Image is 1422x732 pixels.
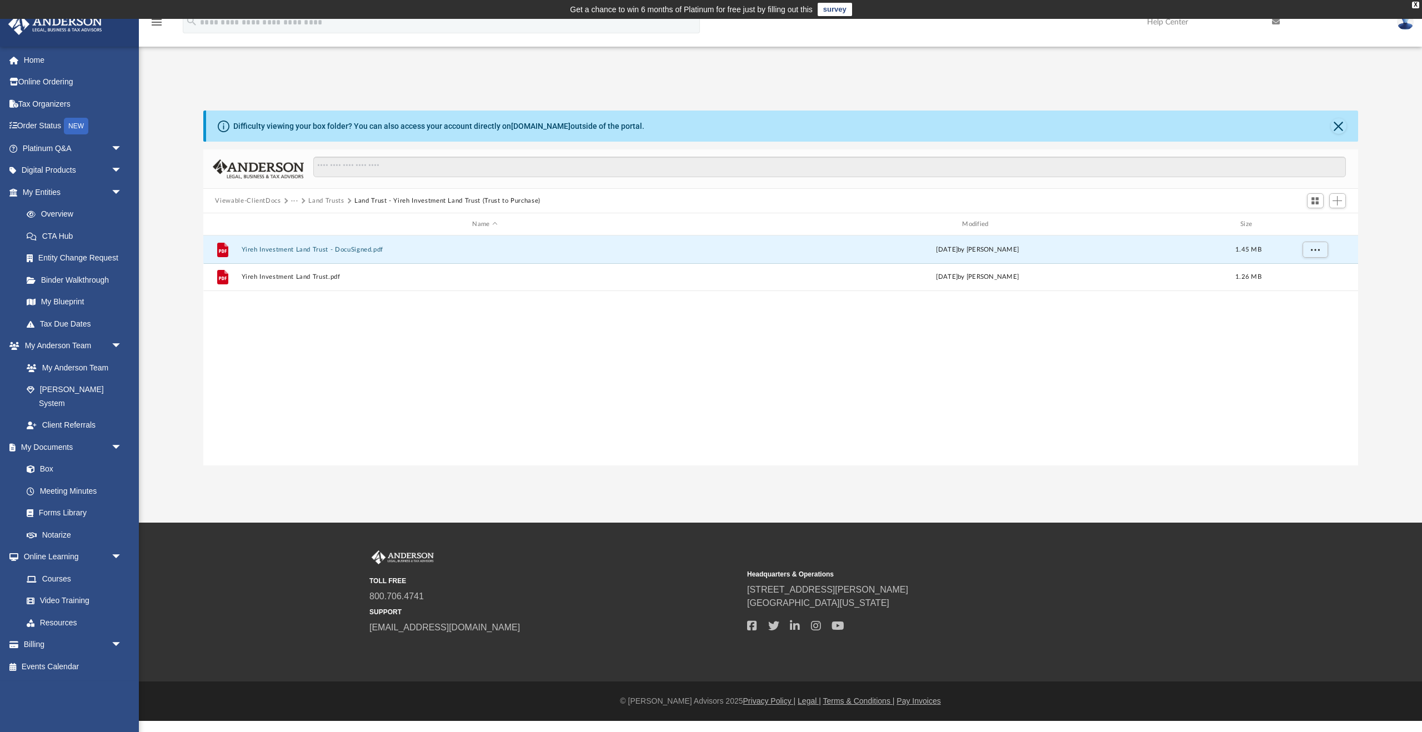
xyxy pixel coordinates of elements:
[139,695,1422,707] div: © [PERSON_NAME] Advisors 2025
[1275,219,1353,229] div: id
[203,235,1358,466] div: grid
[16,414,133,437] a: Client Referrals
[308,196,344,206] button: Land Trusts
[747,598,889,608] a: [GEOGRAPHIC_DATA][US_STATE]
[1331,118,1346,134] button: Close
[150,16,163,29] i: menu
[111,181,133,204] span: arrow_drop_down
[208,219,236,229] div: id
[111,634,133,656] span: arrow_drop_down
[8,93,139,115] a: Tax Organizers
[8,71,139,93] a: Online Ordering
[16,480,133,502] a: Meeting Minutes
[369,576,739,586] small: TOLL FREE
[16,225,139,247] a: CTA Hub
[8,49,139,71] a: Home
[16,269,139,291] a: Binder Walkthrough
[734,245,1221,255] div: [DATE] by [PERSON_NAME]
[798,696,821,705] a: Legal |
[8,546,133,568] a: Online Learningarrow_drop_down
[111,159,133,182] span: arrow_drop_down
[16,590,128,612] a: Video Training
[8,436,133,458] a: My Documentsarrow_drop_down
[241,273,729,280] button: Yireh Investment Land Trust.pdf
[369,607,739,617] small: SUPPORT
[5,13,106,35] img: Anderson Advisors Platinum Portal
[733,219,1221,229] div: Modified
[16,458,128,480] a: Box
[150,21,163,29] a: menu
[215,196,281,206] button: Viewable-ClientDocs
[8,634,139,656] a: Billingarrow_drop_down
[369,591,424,601] a: 800.706.4741
[1329,193,1346,209] button: Add
[1226,219,1270,229] div: Size
[1235,247,1261,253] span: 1.45 MB
[16,313,139,335] a: Tax Due Dates
[1302,242,1328,258] button: More options
[241,219,728,229] div: Name
[111,546,133,569] span: arrow_drop_down
[1307,193,1324,209] button: Switch to Grid View
[186,15,198,27] i: search
[1397,14,1414,30] img: User Pic
[8,115,139,138] a: Order StatusNEW
[823,696,895,705] a: Terms & Conditions |
[818,3,852,16] a: survey
[16,291,133,313] a: My Blueprint
[8,335,133,357] a: My Anderson Teamarrow_drop_down
[16,357,128,379] a: My Anderson Team
[747,569,1117,579] small: Headquarters & Operations
[743,696,796,705] a: Privacy Policy |
[747,585,908,594] a: [STREET_ADDRESS][PERSON_NAME]
[8,655,139,678] a: Events Calendar
[16,247,139,269] a: Entity Change Request
[111,335,133,358] span: arrow_drop_down
[64,118,88,134] div: NEW
[354,196,540,206] button: Land Trust - Yireh Investment Land Trust (Trust to Purchase)
[1235,274,1261,280] span: 1.26 MB
[291,196,298,206] button: ···
[734,272,1221,282] div: [DATE] by [PERSON_NAME]
[511,122,570,131] a: [DOMAIN_NAME]
[8,137,139,159] a: Platinum Q&Aarrow_drop_down
[16,502,128,524] a: Forms Library
[897,696,940,705] a: Pay Invoices
[16,568,133,590] a: Courses
[369,550,436,565] img: Anderson Advisors Platinum Portal
[241,246,729,253] button: Yireh Investment Land Trust - DocuSigned.pdf
[8,181,139,203] a: My Entitiesarrow_drop_down
[111,137,133,160] span: arrow_drop_down
[16,611,133,634] a: Resources
[16,379,133,414] a: [PERSON_NAME] System
[16,524,133,546] a: Notarize
[233,121,644,132] div: Difficulty viewing your box folder? You can also access your account directly on outside of the p...
[1412,2,1419,8] div: close
[570,3,813,16] div: Get a chance to win 6 months of Platinum for free just by filling out this
[8,159,139,182] a: Digital Productsarrow_drop_down
[111,436,133,459] span: arrow_drop_down
[16,203,139,225] a: Overview
[369,623,520,632] a: [EMAIL_ADDRESS][DOMAIN_NAME]
[313,157,1345,178] input: Search files and folders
